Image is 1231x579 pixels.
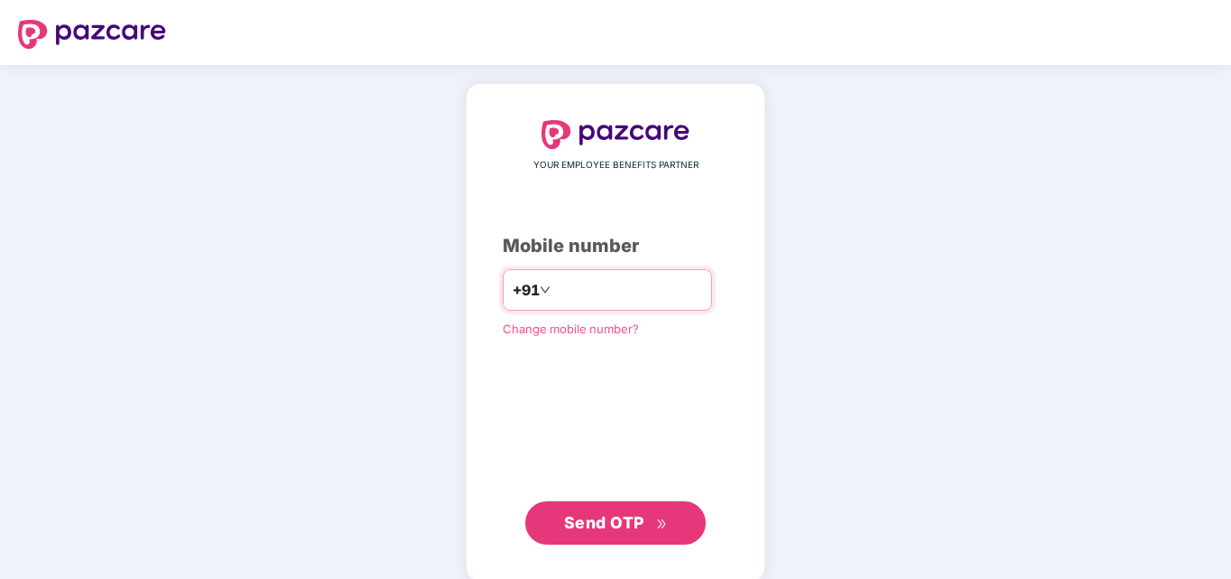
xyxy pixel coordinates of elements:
[656,518,668,530] span: double-right
[525,501,706,545] button: Send OTPdouble-right
[564,513,644,532] span: Send OTP
[540,285,551,295] span: down
[503,322,639,336] a: Change mobile number?
[18,20,166,49] img: logo
[513,279,540,302] span: +91
[533,158,699,173] span: YOUR EMPLOYEE BENEFITS PARTNER
[541,120,690,149] img: logo
[503,232,728,260] div: Mobile number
